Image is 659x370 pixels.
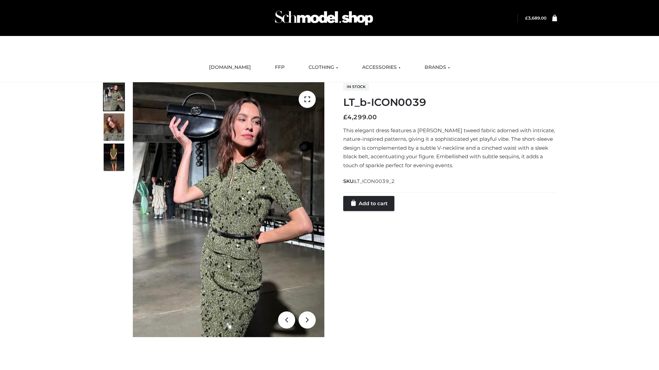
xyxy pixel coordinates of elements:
[525,15,528,21] span: £
[343,113,347,121] span: £
[357,60,406,75] a: ACCESSORIES
[355,178,395,184] span: LT_ICON0039_2
[343,113,377,121] bdi: 4,299.00
[343,177,395,185] span: SKU:
[343,83,369,91] span: In stock
[104,113,124,141] img: Screenshot-2024-10-29-at-7.00.03%E2%80%AFPM.jpg
[133,82,324,337] img: LT_b-ICON0039
[343,126,557,170] p: This elegant dress features a [PERSON_NAME] tweed fabric adorned with intricate, nature-inspired ...
[343,196,394,211] a: Add to cart
[273,4,375,32] img: Schmodel Admin 964
[343,96,557,109] h1: LT_b-ICON0039
[419,60,455,75] a: BRANDS
[525,15,546,21] a: £3,689.00
[104,83,124,111] img: Screenshot-2024-10-29-at-6.59.56%E2%80%AFPM.jpg
[525,15,546,21] bdi: 3,689.00
[270,60,290,75] a: FFP
[204,60,256,75] a: [DOMAIN_NAME]
[104,144,124,171] img: Screenshot-2024-10-29-at-7.00.09%E2%80%AFPM.jpg
[303,60,343,75] a: CLOTHING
